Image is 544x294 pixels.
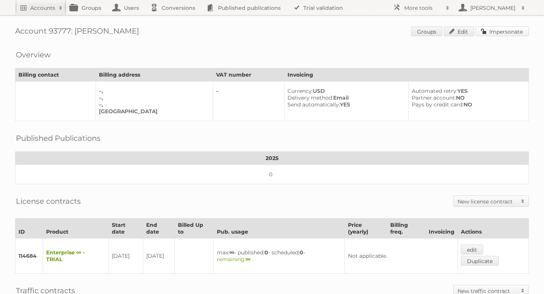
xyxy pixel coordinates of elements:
[213,219,345,239] th: Pub. usage
[426,219,458,239] th: Invoicing
[476,26,529,36] a: Impersonate
[300,249,303,256] strong: 0
[99,94,207,101] div: –,
[412,101,522,108] div: NO
[143,239,175,274] td: [DATE]
[461,256,499,266] a: Duplicate
[412,94,522,101] div: NO
[16,132,100,144] h2: Published Publications
[16,49,51,60] h2: Overview
[30,4,55,12] h2: Accounts
[213,239,345,274] td: max: - published: - scheduled: -
[345,239,458,274] td: Not applicable.
[412,101,464,108] span: Pays by credit card:
[246,256,250,263] strong: ∞
[15,152,529,165] th: 2025
[229,249,234,256] strong: ∞
[404,4,442,12] h2: More tools
[457,198,517,205] h2: New license contract
[96,68,213,82] th: Billing address
[175,219,213,239] th: Billed Up to
[345,219,387,239] th: Price (yearly)
[99,101,207,108] div: –,
[284,68,529,82] th: Invoicing
[287,101,340,108] span: Send automatically:
[287,88,402,94] div: USD
[213,68,284,82] th: VAT number
[108,219,143,239] th: Start date
[15,165,529,184] td: 0
[287,88,313,94] span: Currency:
[412,94,456,101] span: Partner account:
[461,245,483,254] a: edit
[143,219,175,239] th: End date
[108,239,143,274] td: [DATE]
[458,219,529,239] th: Actions
[287,101,402,108] div: YES
[412,88,522,94] div: YES
[43,239,109,274] td: Enterprise ∞ - TRIAL
[264,249,268,256] strong: 0
[43,219,109,239] th: Product
[15,68,96,82] th: Billing contact
[287,94,333,101] span: Delivery method:
[444,26,474,36] a: Edit
[213,82,284,121] td: –
[99,88,207,94] div: –,
[517,196,529,206] span: Toggle
[411,26,442,36] a: Groups
[99,108,207,115] div: [GEOGRAPHIC_DATA]
[412,88,457,94] span: Automated retry:
[217,256,250,263] span: remaining:
[16,195,81,207] h2: License contracts
[454,196,529,206] a: New license contract
[15,26,529,38] h1: Account 93777: [PERSON_NAME]
[15,219,43,239] th: ID
[468,4,518,12] h2: [PERSON_NAME]
[287,94,402,101] div: Email
[15,239,43,274] td: 114684
[387,219,426,239] th: Billing freq.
